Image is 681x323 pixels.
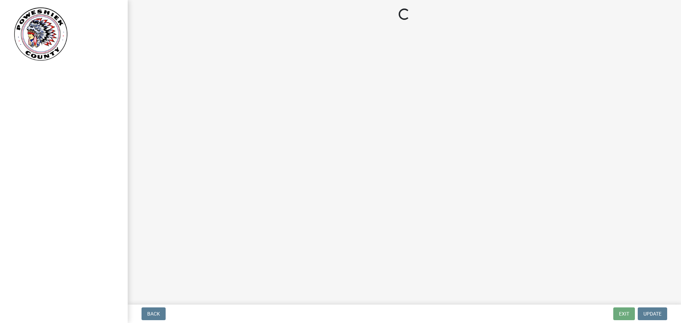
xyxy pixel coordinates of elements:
[613,307,635,320] button: Exit
[643,311,661,317] span: Update
[142,307,166,320] button: Back
[638,307,667,320] button: Update
[147,311,160,317] span: Back
[14,7,67,61] img: Poweshiek County, IA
